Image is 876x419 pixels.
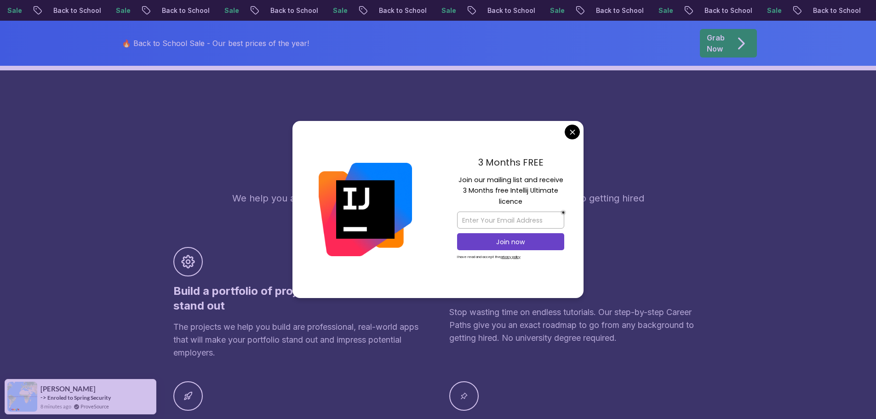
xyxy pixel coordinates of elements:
[86,6,115,15] p: Sale
[173,321,427,359] p: The projects we help you build are professional, real-world apps that will make your portfolio st...
[132,6,195,15] p: Back to School
[195,6,224,15] p: Sale
[566,6,629,15] p: Back to School
[240,6,303,15] p: Back to School
[122,38,309,49] p: 🔥 Back to School Sale - Our best prices of the year!
[458,6,520,15] p: Back to School
[783,6,846,15] p: Back to School
[232,192,644,218] p: We help you at every step of your learning and career journey. From beginner to getting hired to ...
[47,394,111,402] a: Enroled to Spring Security
[737,6,767,15] p: Sale
[40,394,46,401] span: ->
[303,6,332,15] p: Sale
[707,32,725,54] p: Grab Now
[7,382,37,412] img: provesource social proof notification image
[116,159,760,177] h2: Benefits of joining Amigoscode
[449,306,703,344] p: Stop wasting time on endless tutorials. Our step-by-step Career Paths give you an exact roadmap t...
[80,402,109,410] a: ProveSource
[173,284,427,313] h3: Build a portfolio of projects that make you stand out
[675,6,737,15] p: Back to School
[412,6,441,15] p: Sale
[846,6,875,15] p: Sale
[23,6,86,15] p: Back to School
[40,402,71,410] span: 8 minutes ago
[629,6,658,15] p: Sale
[40,385,96,393] span: [PERSON_NAME]
[520,6,550,15] p: Sale
[349,6,412,15] p: Back to School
